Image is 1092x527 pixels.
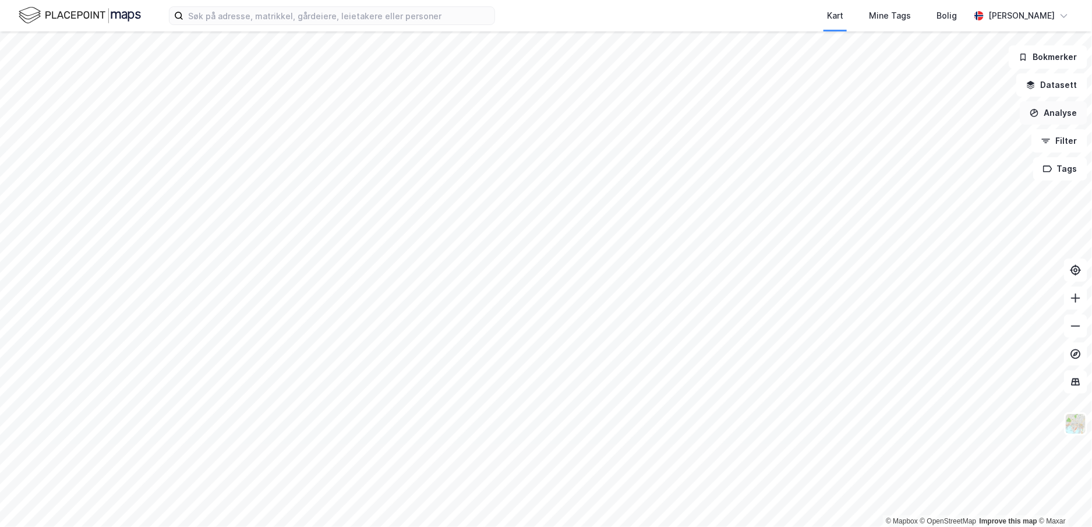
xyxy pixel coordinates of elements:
a: OpenStreetMap [920,517,977,525]
div: Bolig [936,9,957,23]
button: Filter [1031,129,1087,153]
a: Mapbox [886,517,918,525]
iframe: Chat Widget [1034,471,1092,527]
div: Kart [827,9,843,23]
a: Improve this map [980,517,1037,525]
button: Datasett [1016,73,1087,97]
div: Mine Tags [869,9,911,23]
button: Tags [1033,157,1087,181]
button: Analyse [1020,101,1087,125]
img: Z [1065,413,1087,435]
div: Kontrollprogram for chat [1034,471,1092,527]
div: [PERSON_NAME] [988,9,1055,23]
input: Søk på adresse, matrikkel, gårdeiere, leietakere eller personer [183,7,494,24]
img: logo.f888ab2527a4732fd821a326f86c7f29.svg [19,5,141,26]
button: Bokmerker [1009,45,1087,69]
